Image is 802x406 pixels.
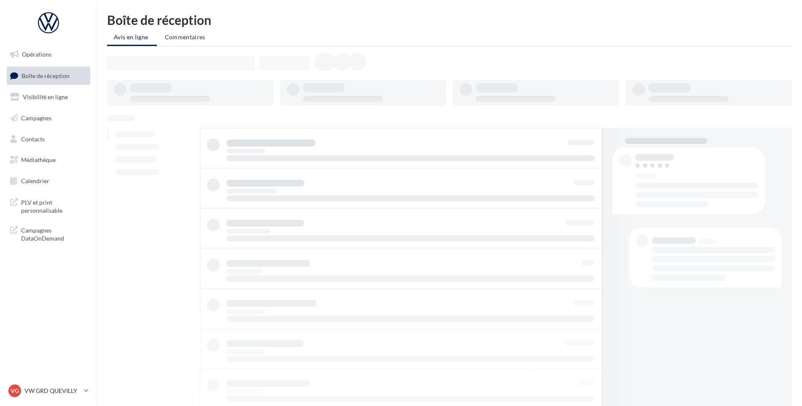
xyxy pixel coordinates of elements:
a: VG VW GRD QUEVILLY [7,383,90,399]
span: Médiathèque [21,156,56,163]
a: Boîte de réception [5,67,92,85]
span: Calendrier [21,177,49,184]
p: VW GRD QUEVILLY [24,387,81,395]
span: Campagnes DataOnDemand [21,225,87,243]
span: Contacts [21,135,45,142]
span: Campagnes [21,114,51,122]
a: Opérations [5,46,92,63]
a: Contacts [5,130,92,148]
span: Commentaires [165,33,205,41]
a: Campagnes DataOnDemand [5,221,92,246]
a: Calendrier [5,172,92,190]
a: Médiathèque [5,151,92,169]
a: PLV et print personnalisable [5,193,92,218]
span: VG [11,387,19,395]
span: Boîte de réception [22,72,70,79]
span: PLV et print personnalisable [21,197,87,215]
div: Boîte de réception [107,14,792,26]
a: Visibilité en ligne [5,88,92,106]
span: Visibilité en ligne [23,93,68,100]
a: Campagnes [5,109,92,127]
span: Opérations [22,51,51,58]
